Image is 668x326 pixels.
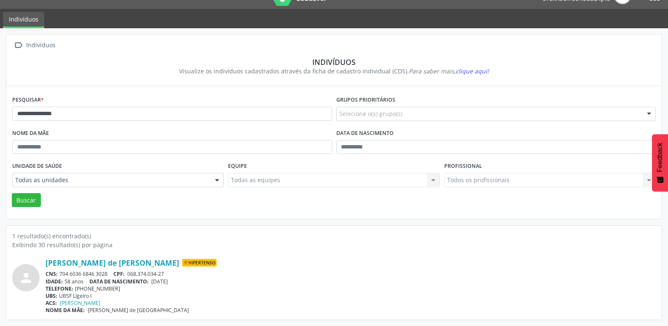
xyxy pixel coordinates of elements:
div: Exibindo 30 resultado(s) por página [12,240,656,249]
span: Feedback [656,143,664,172]
span: UBS: [46,292,57,299]
span: IDADE: [46,278,63,285]
a:  Indivíduos [12,39,57,51]
div: 1 resultado(s) encontrado(s) [12,232,656,240]
span: NOME DA MÃE: [46,307,85,314]
button: Buscar [12,193,41,207]
div: Indivíduos [24,39,57,51]
label: Equipe [228,160,247,173]
a: [PERSON_NAME] [60,299,100,307]
span: [DATE] [151,278,168,285]
div: 704 6036 6846 3028 [46,270,656,278]
span: Selecione o(s) grupo(s) [339,109,402,118]
span: CNS: [46,270,58,278]
button: Feedback - Mostrar pesquisa [652,134,668,191]
div: Visualize os indivíduos cadastrados através da ficha de cadastro individual (CDS). [18,67,650,75]
a: Indivíduos [3,12,44,28]
span: Todas as unidades [15,176,207,184]
span: ACS: [46,299,57,307]
i: person [19,270,34,286]
span: CPF: [113,270,125,278]
a: [PERSON_NAME] de [PERSON_NAME] [46,258,179,267]
label: Nome da mãe [12,127,49,140]
div: 58 anos [46,278,656,285]
div: [PHONE_NUMBER] [46,285,656,292]
span: TELEFONE: [46,285,73,292]
label: Grupos prioritários [336,94,395,107]
span: clique aqui! [456,67,489,75]
label: Data de nascimento [336,127,394,140]
label: Pesquisar [12,94,44,107]
span: Hipertenso [182,259,217,267]
i: Para saber mais, [409,67,489,75]
span: [PERSON_NAME] de [GEOGRAPHIC_DATA] [88,307,189,314]
div: UBSF Ligeiro I [46,292,656,299]
i:  [12,39,24,51]
span: DATA DE NASCIMENTO: [89,278,149,285]
span: 068.374.034-27 [127,270,164,278]
label: Unidade de saúde [12,160,62,173]
div: Indivíduos [18,57,650,67]
label: Profissional [444,160,482,173]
